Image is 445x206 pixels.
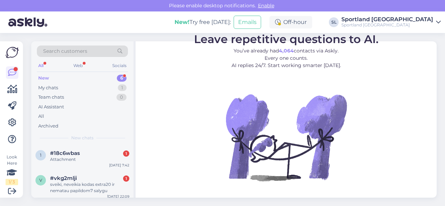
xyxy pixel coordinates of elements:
div: 0 [116,94,127,101]
img: No Chat active [224,75,349,200]
span: v [39,178,42,183]
div: My chats [38,84,58,91]
div: 1 [118,84,127,91]
span: #18c6wbas [50,150,80,156]
span: 1 [40,153,41,158]
div: 1 / 3 [6,179,18,185]
div: New [38,75,49,82]
span: New chats [71,135,94,141]
button: Emails [234,16,261,29]
div: All [37,61,45,70]
span: Enable [256,2,276,9]
p: You’ve already had contacts via Askly. Every one counts. AI replies 24/7. Start working smarter [... [194,47,379,69]
div: SL [329,17,339,27]
a: Sportland [GEOGRAPHIC_DATA]Sportland [GEOGRAPHIC_DATA] [341,17,441,28]
div: Sportland [GEOGRAPHIC_DATA] [341,22,433,28]
div: 6 [117,75,127,82]
span: Leave repetitive questions to AI. [194,32,379,46]
span: #vkg2mlji [50,175,77,181]
div: Attachment [50,156,129,163]
span: Search customers [43,48,87,55]
div: AI Assistant [38,104,64,110]
div: Web [72,61,84,70]
img: Askly Logo [6,47,19,58]
div: [DATE] 7:42 [109,163,129,168]
div: Sportland [GEOGRAPHIC_DATA] [341,17,433,22]
div: [DATE] 22:09 [107,194,129,199]
b: New! [175,19,189,25]
div: All [38,113,44,120]
div: Try free [DATE]: [175,18,231,26]
div: Socials [111,61,128,70]
div: 1 [123,150,129,157]
div: Archived [38,123,58,130]
div: Off-hour [269,16,312,28]
div: sveiki, neveikia kodas extra20 ir nematau papildom7 salygu [50,181,129,194]
div: Look Here [6,154,18,185]
div: Team chats [38,94,64,101]
b: 4,064 [279,48,294,54]
div: 1 [123,175,129,182]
